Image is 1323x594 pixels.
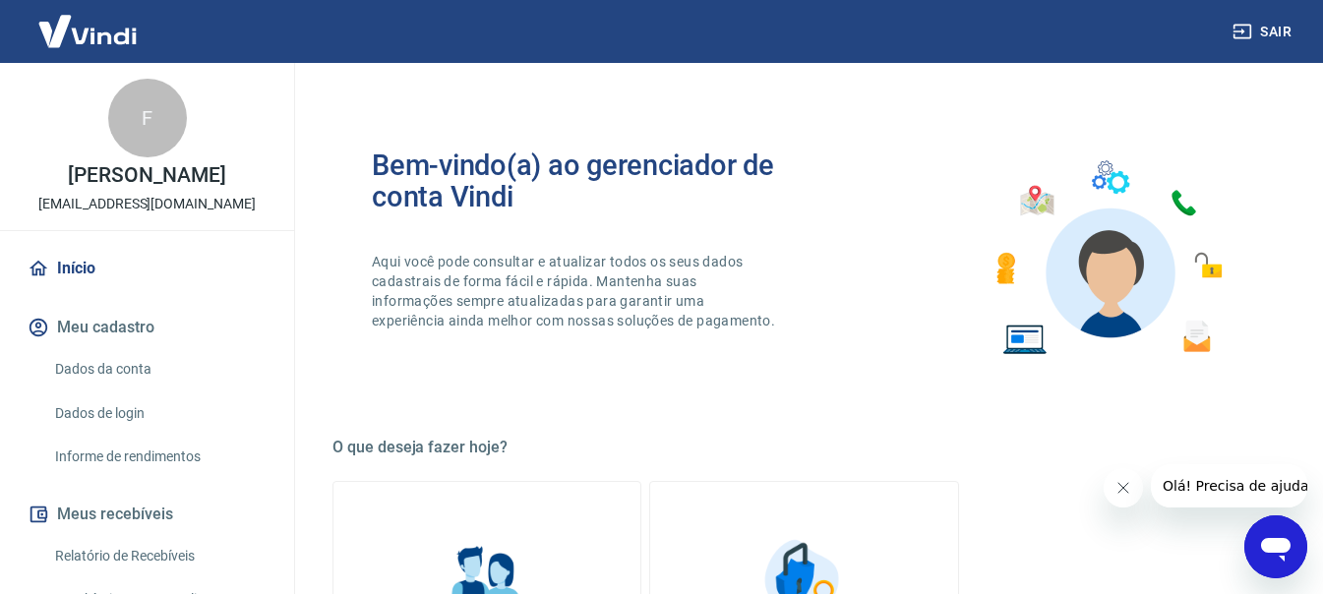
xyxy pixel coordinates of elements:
[24,247,271,290] a: Início
[1151,464,1307,507] iframe: Mensagem da empresa
[24,306,271,349] button: Meu cadastro
[47,349,271,389] a: Dados da conta
[12,14,165,30] span: Olá! Precisa de ajuda?
[24,493,271,536] button: Meus recebíveis
[24,1,151,61] img: Vindi
[47,536,271,576] a: Relatório de Recebíveis
[47,437,271,477] a: Informe de rendimentos
[332,438,1276,457] h5: O que deseja fazer hoje?
[38,194,256,214] p: [EMAIL_ADDRESS][DOMAIN_NAME]
[979,149,1236,367] img: Imagem de um avatar masculino com diversos icones exemplificando as funcionalidades do gerenciado...
[372,149,805,212] h2: Bem-vindo(a) ao gerenciador de conta Vindi
[108,79,187,157] div: F
[1244,515,1307,578] iframe: Botão para abrir a janela de mensagens
[372,252,779,330] p: Aqui você pode consultar e atualizar todos os seus dados cadastrais de forma fácil e rápida. Mant...
[68,165,225,186] p: [PERSON_NAME]
[1104,468,1143,507] iframe: Fechar mensagem
[1229,14,1299,50] button: Sair
[47,393,271,434] a: Dados de login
